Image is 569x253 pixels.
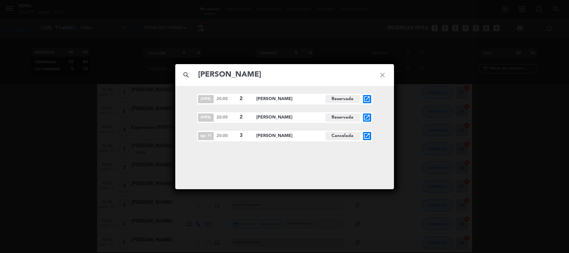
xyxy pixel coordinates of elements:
input: Buscar reservas [198,68,372,81]
span: [DATE] [198,95,214,103]
span: 20:00 [217,114,237,121]
i: search [175,64,198,86]
span: 2 [240,113,251,121]
span: 20:00 [217,96,237,102]
i: open_in_new [363,132,371,140]
span: 3 [240,132,251,140]
span: [PERSON_NAME] [257,132,326,139]
i: open_in_new [363,114,371,121]
span: Reservada [326,114,360,122]
span: [DATE] [198,114,214,122]
span: Cancelada [326,132,360,140]
span: Reservada [326,95,360,103]
i: open_in_new [363,95,371,103]
span: [PERSON_NAME] [257,95,326,103]
span: ago. 11 [198,132,214,140]
span: 20:00 [217,133,237,139]
span: 2 [240,95,251,103]
i: close [372,64,394,86]
span: [PERSON_NAME] [257,114,326,121]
